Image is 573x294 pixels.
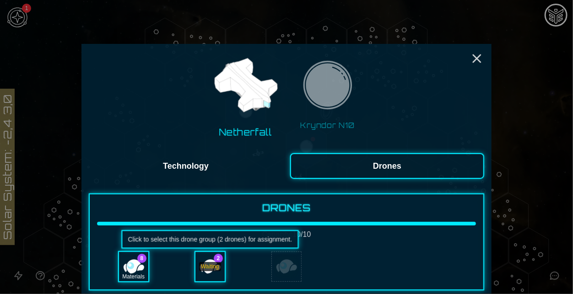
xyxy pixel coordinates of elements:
[97,202,476,214] h3: Drones
[118,251,149,282] button: 8Materials
[202,47,288,143] button: Netherfall
[299,59,357,117] img: Planet
[195,251,226,282] button: 2Waiting
[210,51,281,121] img: Ship
[122,230,299,248] div: Click to select this drone group (2 drones) for assignment.
[97,229,476,240] div: Capacity: 10 / 10
[292,56,363,134] button: Kryndor N10
[119,272,148,281] div: Materials
[276,256,297,278] img: Drone
[290,153,484,179] button: Drones
[89,153,283,179] button: Technology
[470,51,484,66] button: Close
[199,262,221,271] div: Waiting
